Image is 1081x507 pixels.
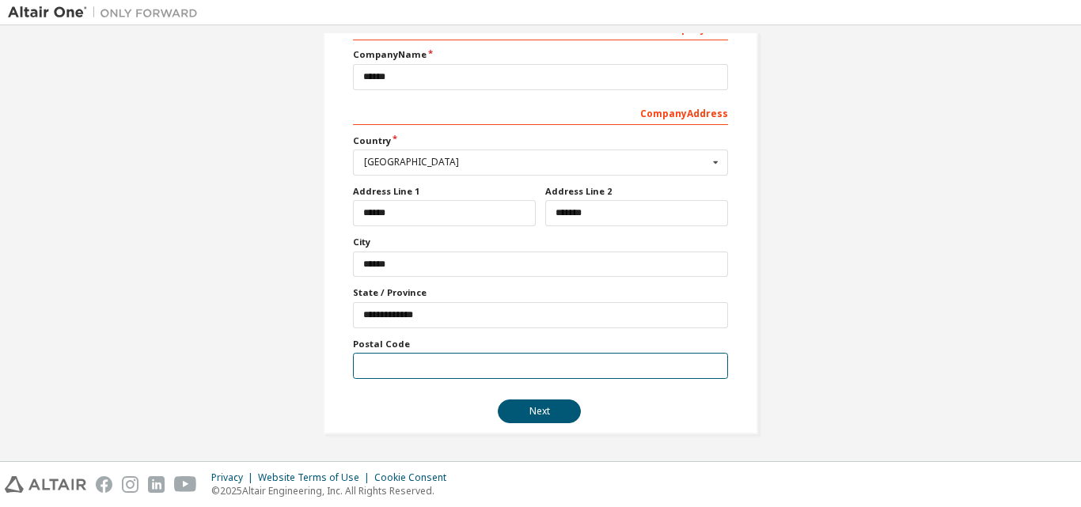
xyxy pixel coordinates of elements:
button: Next [498,399,581,423]
img: facebook.svg [96,476,112,493]
div: Cookie Consent [374,471,456,484]
label: Address Line 1 [353,185,536,198]
img: linkedin.svg [148,476,165,493]
label: Address Line 2 [545,185,728,198]
img: Altair One [8,5,206,21]
label: State / Province [353,286,728,299]
div: Company Address [353,100,728,125]
div: Website Terms of Use [258,471,374,484]
label: Country [353,134,728,147]
p: © 2025 Altair Engineering, Inc. All Rights Reserved. [211,484,456,498]
img: instagram.svg [122,476,138,493]
div: [GEOGRAPHIC_DATA] [364,157,708,167]
div: Privacy [211,471,258,484]
label: City [353,236,728,248]
label: Company Name [353,48,728,61]
label: Postal Code [353,338,728,350]
img: altair_logo.svg [5,476,86,493]
img: youtube.svg [174,476,197,493]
